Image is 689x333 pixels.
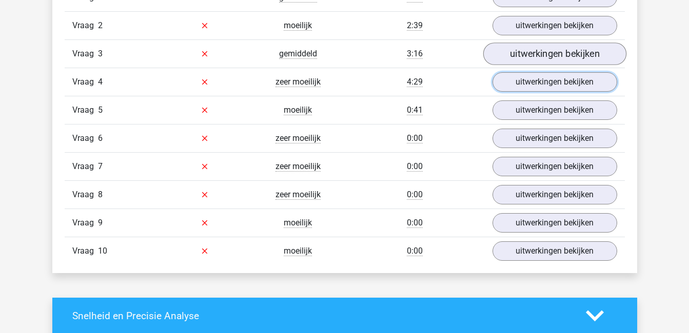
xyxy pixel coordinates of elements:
[98,77,103,87] span: 4
[407,161,423,172] span: 0:00
[493,129,617,148] a: uitwerkingen bekijken
[407,49,423,59] span: 3:16
[98,218,103,227] span: 9
[98,190,103,199] span: 8
[98,246,107,256] span: 10
[72,310,570,322] h4: Snelheid en Precisie Analyse
[275,161,321,172] span: zeer moeilijk
[493,157,617,176] a: uitwerkingen bekijken
[72,245,98,257] span: Vraag
[493,241,617,261] a: uitwerkingen bekijken
[72,76,98,88] span: Vraag
[275,133,321,143] span: zeer moeilijk
[98,105,103,115] span: 5
[284,246,312,256] span: moeilijk
[483,43,626,65] a: uitwerkingen bekijken
[493,100,617,120] a: uitwerkingen bekijken
[407,20,423,31] span: 2:39
[72,217,98,229] span: Vraag
[98,161,103,171] span: 7
[284,20,312,31] span: moeilijk
[98,49,103,58] span: 3
[98,133,103,143] span: 6
[275,190,321,200] span: zeer moeilijk
[493,213,617,233] a: uitwerkingen bekijken
[493,16,617,35] a: uitwerkingen bekijken
[279,49,317,59] span: gemiddeld
[407,133,423,143] span: 0:00
[72,189,98,201] span: Vraag
[72,48,98,60] span: Vraag
[407,218,423,228] span: 0:00
[493,72,617,92] a: uitwerkingen bekijken
[284,218,312,228] span: moeilijk
[275,77,321,87] span: zeer moeilijk
[284,105,312,115] span: moeilijk
[72,19,98,32] span: Vraag
[72,104,98,116] span: Vraag
[407,190,423,200] span: 0:00
[407,105,423,115] span: 0:41
[72,132,98,144] span: Vraag
[98,20,103,30] span: 2
[407,246,423,256] span: 0:00
[493,185,617,204] a: uitwerkingen bekijken
[407,77,423,87] span: 4:29
[72,160,98,173] span: Vraag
